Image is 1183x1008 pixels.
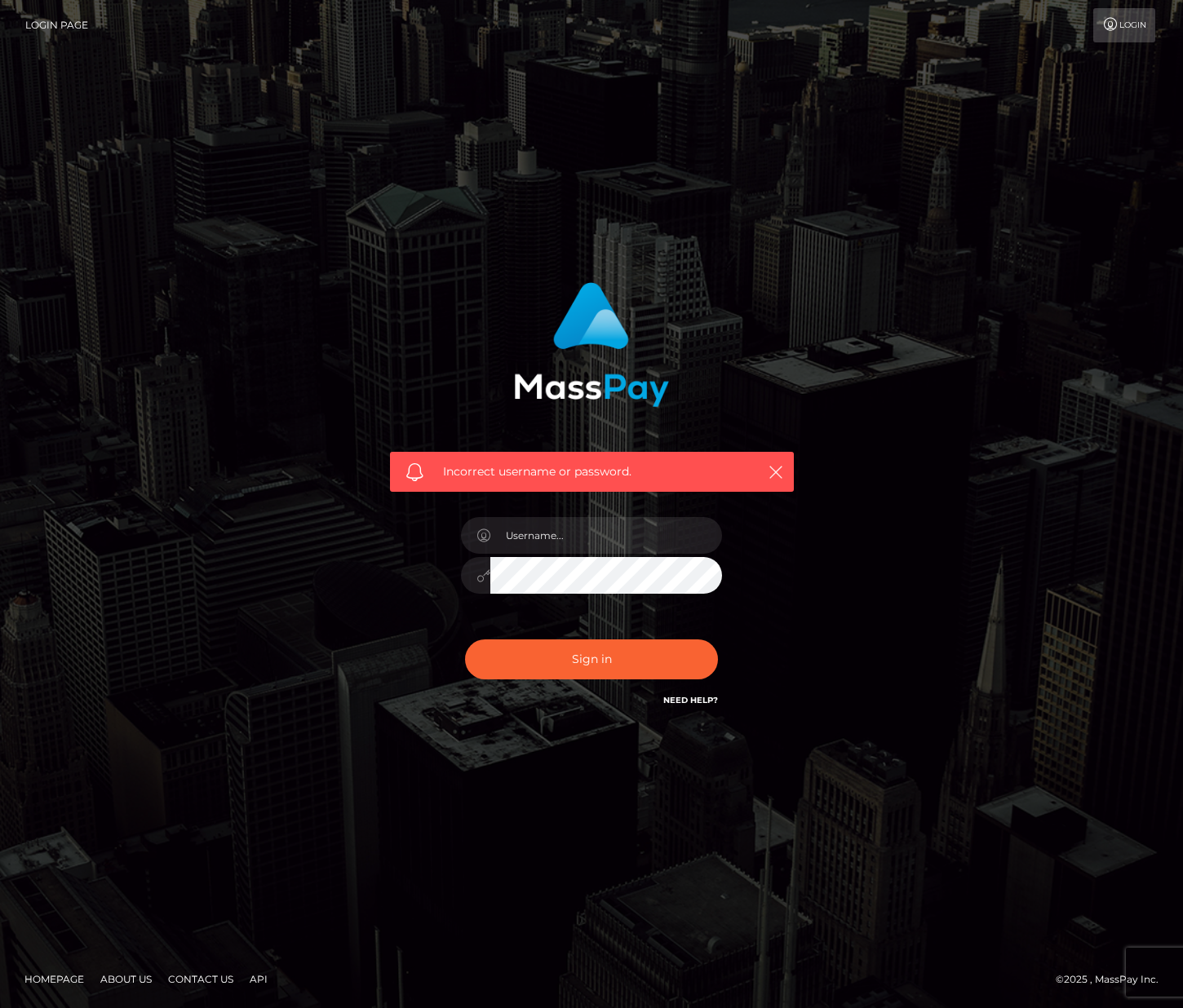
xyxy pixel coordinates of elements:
a: About Us [94,966,158,992]
a: Need Help? [663,695,718,705]
a: API [243,966,274,992]
button: Sign in [465,639,718,679]
a: Login Page [25,8,88,42]
a: Login [1093,8,1155,42]
span: Incorrect username or password. [443,463,741,480]
div: © 2025 , MassPay Inc. [1056,970,1171,988]
a: Contact Us [162,966,240,992]
img: MassPay Login [514,282,669,407]
input: Username... [490,517,722,554]
a: Homepage [18,966,91,992]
